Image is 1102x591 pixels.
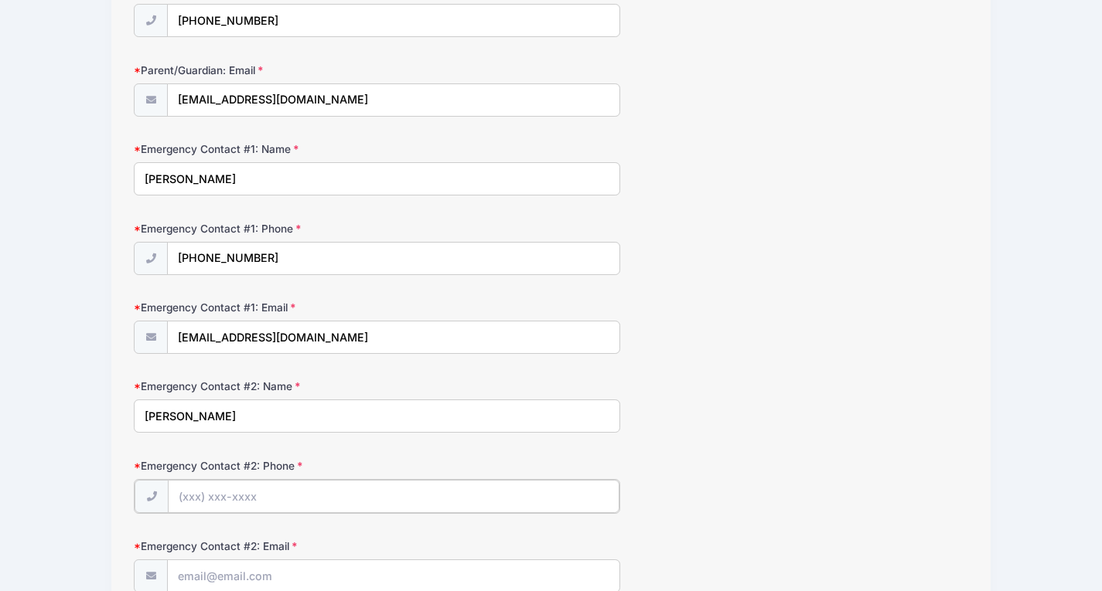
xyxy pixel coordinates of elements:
input: email@email.com [167,321,620,354]
input: (xxx) xxx-xxxx [167,4,620,37]
label: Emergency Contact #2: Email [134,538,412,554]
label: Parent/Guardian: Email [134,63,412,78]
label: Emergency Contact #1: Name [134,141,412,157]
label: Emergency Contact #2: Name [134,379,412,394]
label: Emergency Contact #1: Phone [134,221,412,236]
input: (xxx) xxx-xxxx [168,480,619,513]
input: email@email.com [167,83,620,117]
label: Emergency Contact #1: Email [134,300,412,315]
label: Emergency Contact #2: Phone [134,458,412,474]
input: (xxx) xxx-xxxx [167,242,620,275]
